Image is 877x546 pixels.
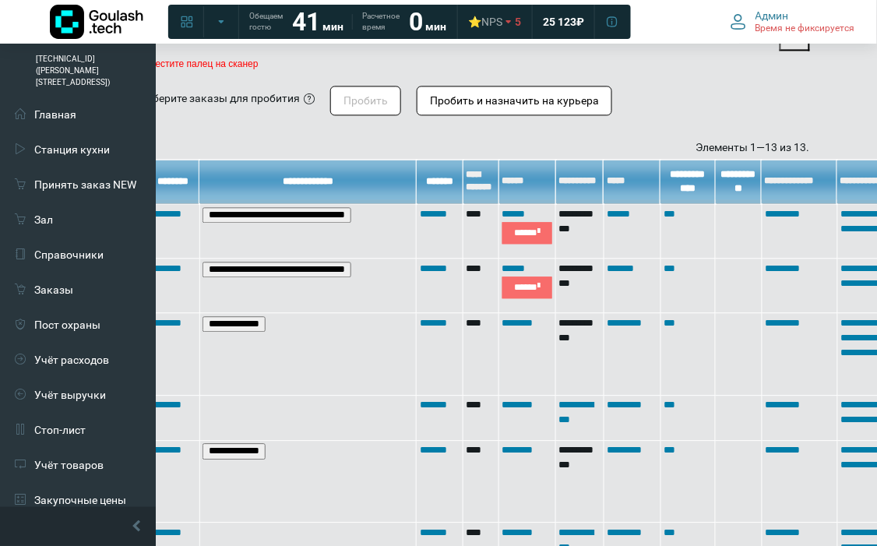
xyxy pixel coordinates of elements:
[755,23,855,35] span: Время не фиксируется
[721,5,865,38] button: Админ Время не фиксируется
[417,86,612,115] button: Пробить и назначить на курьера
[534,8,593,36] a: 25 123 ₽
[330,86,401,115] button: Пробить
[240,8,456,36] a: Обещаем гостю 41 мин Расчетное время 0 мин
[576,15,584,29] span: ₽
[292,7,320,37] strong: 41
[249,11,283,33] span: Обещаем гостю
[322,20,343,33] span: мин
[362,11,400,33] span: Расчетное время
[459,8,530,36] a: ⭐NPS 5
[137,90,300,107] div: Выберите заказы для пробития
[425,20,446,33] span: мин
[137,139,810,156] div: Элементы 1—13 из 13.
[515,15,521,29] span: 5
[137,58,810,69] p: Поместите палец на сканер
[409,7,423,37] strong: 0
[543,15,576,29] span: 25 123
[481,16,502,28] span: NPS
[50,5,143,39] img: Логотип компании Goulash.tech
[755,9,789,23] span: Админ
[468,15,502,29] div: ⭐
